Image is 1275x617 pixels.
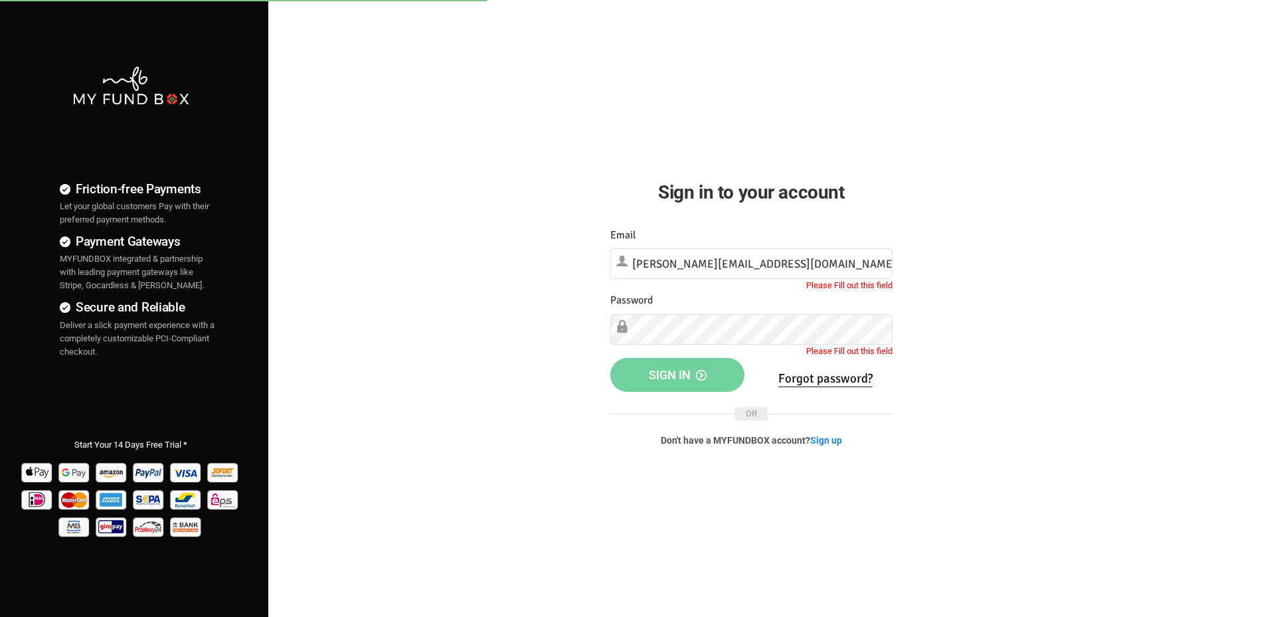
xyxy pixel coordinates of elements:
p: Don't have a MYFUNDBOX account? [610,434,892,447]
img: sepa Pay [131,485,167,513]
img: giropay [94,513,129,540]
img: EPS Pay [206,485,241,513]
img: american_express Pay [94,485,129,513]
label: Please Fill out this field [806,345,892,358]
span: Sign in [649,368,707,382]
img: mb Pay [57,513,92,540]
h4: Secure and Reliable [60,298,215,317]
input: Email [610,248,892,279]
img: Ideal Pay [20,485,55,513]
img: Mastercard Pay [57,485,92,513]
label: Please Fill out this field [806,279,892,292]
label: Password [610,292,653,309]
img: mfbwhite.png [72,65,189,106]
img: Amazon [94,458,129,485]
span: MYFUNDBOX integrated & partnership with leading payment gateways like Stripe, Gocardless & [PERSO... [60,254,204,290]
h4: Friction-free Payments [60,179,215,199]
img: Visa [169,458,204,485]
span: OR [735,407,768,420]
a: Sign up [810,435,842,446]
button: Sign in [610,358,745,393]
img: p24 Pay [131,513,167,540]
img: banktransfer [169,513,204,540]
span: Deliver a slick payment experience with a completely customizable PCI-Compliant checkout. [60,320,214,357]
h2: Sign in to your account [610,178,892,207]
span: Let your global customers Pay with their preferred payment methods. [60,201,209,224]
label: Email [610,227,636,244]
img: Bancontact Pay [169,485,204,513]
img: Google Pay [57,458,92,485]
img: Paypal [131,458,167,485]
img: Sofort Pay [206,458,241,485]
img: Apple Pay [20,458,55,485]
h4: Payment Gateways [60,232,215,251]
a: Forgot password? [778,371,873,387]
